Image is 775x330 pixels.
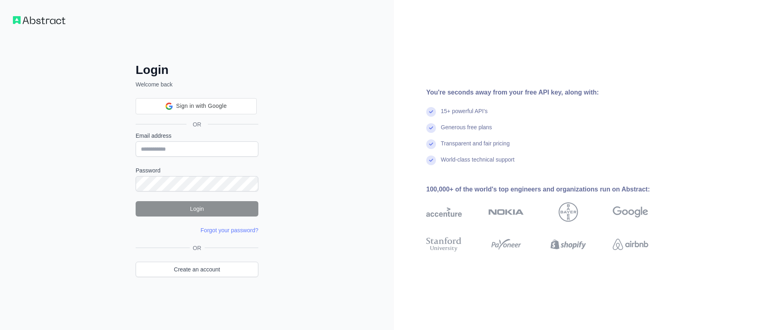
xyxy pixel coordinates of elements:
a: Create an account [136,262,258,277]
img: payoneer [488,235,524,253]
img: stanford university [426,235,462,253]
label: Email address [136,132,258,140]
span: OR [186,120,208,128]
img: check mark [426,139,436,149]
img: nokia [488,202,524,222]
div: Sign in with Google [136,98,257,114]
img: accenture [426,202,462,222]
div: 100,000+ of the world's top engineers and organizations run on Abstract: [426,185,674,194]
span: Sign in with Google [176,102,226,110]
div: Generous free plans [441,123,492,139]
label: Password [136,166,258,174]
img: google [613,202,648,222]
img: Workflow [13,16,65,24]
button: Login [136,201,258,216]
img: check mark [426,107,436,117]
h2: Login [136,63,258,77]
img: check mark [426,156,436,165]
div: World-class technical support [441,156,515,172]
p: Welcome back [136,80,258,88]
img: check mark [426,123,436,133]
a: Forgot your password? [201,227,258,233]
div: Transparent and fair pricing [441,139,510,156]
img: shopify [551,235,586,253]
img: airbnb [613,235,648,253]
div: You're seconds away from your free API key, along with: [426,88,674,97]
div: 15+ powerful API's [441,107,488,123]
span: OR [190,244,205,252]
img: bayer [559,202,578,222]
